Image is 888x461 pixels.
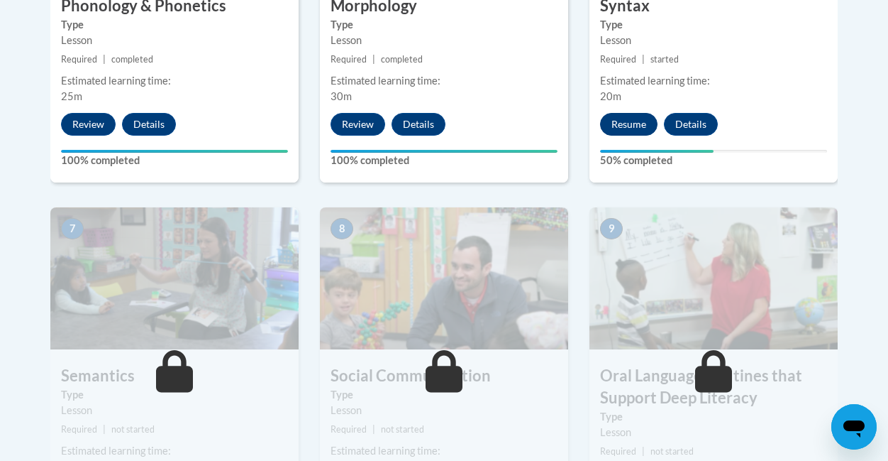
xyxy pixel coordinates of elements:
[61,150,288,153] div: Your progress
[600,153,827,168] label: 50% completed
[650,446,694,457] span: not started
[589,207,838,349] img: Course Image
[331,403,557,418] div: Lesson
[61,153,288,168] label: 100% completed
[61,403,288,418] div: Lesson
[103,424,106,435] span: |
[61,424,97,435] span: Required
[589,365,838,409] h3: Oral Language Routines that Support Deep Literacy
[331,153,557,168] label: 100% completed
[61,33,288,48] div: Lesson
[103,54,106,65] span: |
[650,54,679,65] span: started
[61,17,288,33] label: Type
[600,17,827,33] label: Type
[331,113,385,136] button: Review
[61,218,84,239] span: 7
[600,218,623,239] span: 9
[331,218,353,239] span: 8
[331,90,352,102] span: 30m
[111,424,155,435] span: not started
[392,113,445,136] button: Details
[600,90,621,102] span: 20m
[61,443,288,459] div: Estimated learning time:
[331,73,557,89] div: Estimated learning time:
[642,446,645,457] span: |
[600,446,636,457] span: Required
[320,365,568,387] h3: Social Communication
[122,113,176,136] button: Details
[664,113,718,136] button: Details
[50,365,299,387] h3: Semantics
[600,113,657,136] button: Resume
[61,73,288,89] div: Estimated learning time:
[831,404,877,450] iframe: Button to launch messaging window
[331,33,557,48] div: Lesson
[331,424,367,435] span: Required
[61,54,97,65] span: Required
[372,54,375,65] span: |
[600,54,636,65] span: Required
[61,113,116,136] button: Review
[331,17,557,33] label: Type
[600,33,827,48] div: Lesson
[600,73,827,89] div: Estimated learning time:
[331,387,557,403] label: Type
[600,425,827,440] div: Lesson
[320,207,568,349] img: Course Image
[331,443,557,459] div: Estimated learning time:
[381,424,424,435] span: not started
[331,54,367,65] span: Required
[381,54,423,65] span: completed
[600,409,827,425] label: Type
[61,387,288,403] label: Type
[50,207,299,349] img: Course Image
[600,150,714,153] div: Your progress
[372,424,375,435] span: |
[331,150,557,153] div: Your progress
[642,54,645,65] span: |
[61,90,82,102] span: 25m
[111,54,153,65] span: completed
